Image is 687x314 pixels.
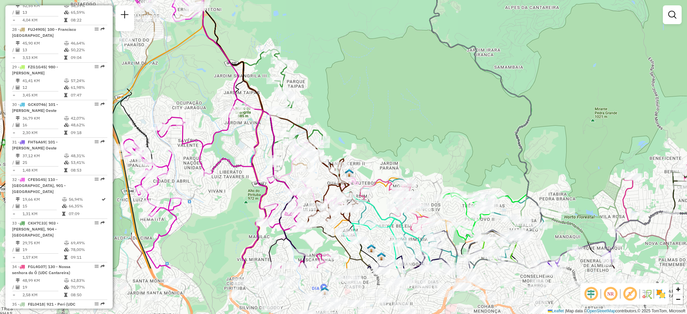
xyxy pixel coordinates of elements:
td: / [12,47,15,53]
span: | 100 - Francisco [GEOGRAPHIC_DATA] [12,27,76,38]
i: Tempo total em rota [64,18,67,22]
i: Tempo total em rota [64,168,67,172]
span: FHT6A69 [28,139,45,144]
td: = [12,129,15,136]
td: 09:04 [70,54,104,61]
td: 61,98% [70,84,104,91]
i: % de utilização do peso [64,4,69,8]
span: 31 - [12,139,58,150]
a: Nova sessão e pesquisa [118,8,131,23]
img: Fluxo de ruas [641,289,652,299]
i: Tempo total em rota [64,93,67,97]
span: FUJ4905 [28,27,45,32]
td: 57,24% [70,77,104,84]
a: Exibir filtros [666,8,679,21]
em: Rota exportada [101,65,105,69]
span: | [565,309,566,313]
td: 08:50 [70,292,104,298]
span: − [676,295,680,303]
i: Distância Total [16,197,20,201]
td: / [12,84,15,91]
td: 48,62% [70,122,104,128]
td: 13 [22,9,64,16]
td: 07:47 [70,92,104,99]
td: = [12,92,15,99]
a: Zoom out [673,294,683,304]
i: % de utilização da cubagem [64,161,69,165]
i: % de utilização do peso [64,79,69,83]
td: 56,94% [68,196,101,203]
td: 52,55 KM [22,2,64,9]
span: FGL4G07 [28,264,45,269]
td: 08:22 [70,17,104,23]
span: FZG1G45 [28,64,46,69]
span: Ocultar NR [602,286,619,302]
td: 45,90 KM [22,40,64,47]
em: Rota exportada [101,102,105,106]
i: Distância Total [16,241,20,245]
img: PA DC [377,252,386,261]
em: Rota exportada [101,27,105,31]
td: 2,58 KM [22,292,64,298]
i: Tempo total em rota [64,131,67,135]
span: | 101 - [PERSON_NAME] Oeste [12,102,58,113]
td: / [12,284,15,291]
td: 19 [22,246,64,253]
td: 09:18 [70,129,104,136]
span: 33 - [12,221,58,238]
td: 50,22% [70,47,104,53]
td: / [12,122,15,128]
td: / [12,9,15,16]
td: 37,12 KM [22,152,64,159]
td: 16 [22,122,64,128]
img: UDC Sítio Morro Grande [320,287,329,295]
td: = [12,292,15,298]
td: 78,00% [70,246,104,253]
em: Opções [95,221,99,225]
td: 3,45 KM [22,92,64,99]
i: Total de Atividades [16,123,20,127]
td: 62,83% [70,277,104,284]
i: Distância Total [16,154,20,158]
i: % de utilização da cubagem [64,10,69,14]
i: Total de Atividades [16,204,20,208]
td: / [12,246,15,253]
td: = [12,254,15,261]
i: Distância Total [16,116,20,120]
i: Tempo total em rota [64,293,67,297]
em: Opções [95,302,99,306]
i: % de utilização do peso [64,116,69,120]
td: = [12,210,15,217]
span: Ocultar deslocamento [583,286,599,302]
span: CFE5G45 [28,177,45,182]
td: 42,07% [70,115,104,122]
em: Opções [95,140,99,144]
i: % de utilização do peso [64,41,69,45]
span: 28 - [12,27,76,38]
span: + [676,285,680,293]
td: 08:53 [70,167,104,174]
a: Zoom in [673,284,683,294]
td: 1,57 KM [22,254,64,261]
i: % de utilização da cubagem [64,248,69,252]
span: Exibir rótulo [622,286,638,302]
td: 53,41% [70,159,104,166]
i: Distância Total [16,41,20,45]
td: = [12,54,15,61]
i: Total de Atividades [16,10,20,14]
td: 36,79 KM [22,115,64,122]
i: % de utilização do peso [64,154,69,158]
i: Total de Atividades [16,85,20,89]
em: Rota exportada [101,302,105,306]
div: Map data © contributors,© 2025 TomTom, Microsoft [546,308,687,314]
td: 48,99 KM [22,277,64,284]
span: | 980 - [PERSON_NAME] [12,64,58,75]
td: 13 [22,47,64,53]
i: Distância Total [16,278,20,282]
i: % de utilização da cubagem [64,285,69,289]
i: Distância Total [16,4,20,8]
em: Rota exportada [101,221,105,225]
em: Rota exportada [101,264,105,268]
span: | 101 - [PERSON_NAME] Oeste [12,139,58,150]
i: % de utilização da cubagem [64,123,69,127]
